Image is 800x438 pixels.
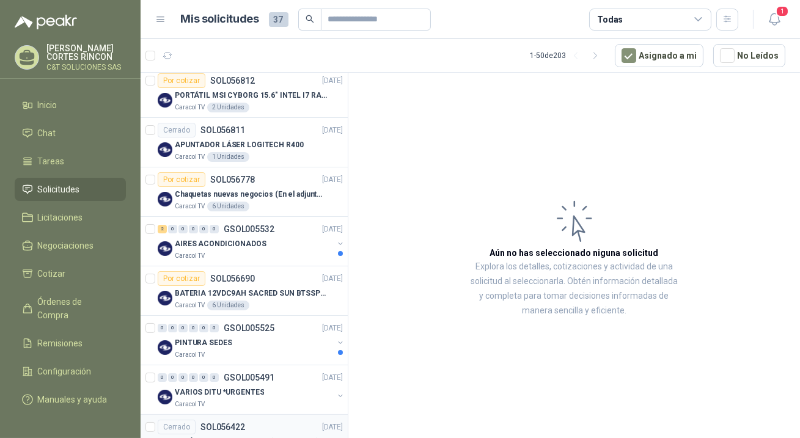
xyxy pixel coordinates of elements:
[175,301,205,310] p: Caracol TV
[38,365,92,378] span: Configuración
[46,64,126,71] p: C&T SOLUCIONES SAS
[38,267,66,280] span: Cotizar
[168,373,177,382] div: 0
[38,155,65,168] span: Tareas
[210,373,219,382] div: 0
[158,370,345,409] a: 0 0 0 0 0 0 GSOL005491[DATE] Company LogoVARIOS DITU *URGENTESCaracol TV
[175,90,327,101] p: PORTÁTIL MSI CYBORG 15.6" INTEL I7 RAM 32GB - 1 TB / Nvidia GeForce RTX 4050
[175,400,205,409] p: Caracol TV
[322,125,343,136] p: [DATE]
[269,12,288,27] span: 37
[322,422,343,433] p: [DATE]
[141,167,348,217] a: Por cotizarSOL056778[DATE] Company LogoChaquetas nuevas negocios (En el adjunto mas informacion)C...
[175,139,304,151] p: APUNTADOR LÁSER LOGITECH R400
[158,222,345,261] a: 2 0 0 0 0 0 GSOL005532[DATE] Company LogoAIRES ACONDICIONADOSCaracol TV
[322,174,343,186] p: [DATE]
[15,206,126,229] a: Licitaciones
[207,202,249,211] div: 6 Unidades
[224,225,274,233] p: GSOL005532
[141,68,348,118] a: Por cotizarSOL056812[DATE] Company LogoPORTÁTIL MSI CYBORG 15.6" INTEL I7 RAM 32GB - 1 TB / Nvidi...
[322,372,343,384] p: [DATE]
[15,332,126,355] a: Remisiones
[158,172,205,187] div: Por cotizar
[181,10,259,28] h1: Mis solicitudes
[763,9,785,31] button: 1
[178,225,188,233] div: 0
[189,373,198,382] div: 0
[38,211,83,224] span: Licitaciones
[158,321,345,360] a: 0 0 0 0 0 0 GSOL005525[DATE] Company LogoPINTURA SEDESCaracol TV
[189,225,198,233] div: 0
[15,388,126,411] a: Manuales y ayuda
[175,152,205,162] p: Caracol TV
[15,290,126,327] a: Órdenes de Compra
[38,239,94,252] span: Negociaciones
[210,324,219,332] div: 0
[38,295,114,322] span: Órdenes de Compra
[175,103,205,112] p: Caracol TV
[158,192,172,206] img: Company Logo
[158,324,167,332] div: 0
[178,324,188,332] div: 0
[15,15,77,29] img: Logo peakr
[199,373,208,382] div: 0
[175,251,205,261] p: Caracol TV
[158,142,172,157] img: Company Logo
[178,373,188,382] div: 0
[200,423,245,431] p: SOL056422
[175,387,264,398] p: VARIOS DITU *URGENTES
[158,271,205,286] div: Por cotizar
[46,44,126,61] p: [PERSON_NAME] CORTES RINCON
[175,202,205,211] p: Caracol TV
[175,288,327,299] p: BATERIA 12VDC9AH SACRED SUN BTSSP12-9HR
[175,337,232,349] p: PINTURA SEDES
[210,175,255,184] p: SOL056778
[207,152,249,162] div: 1 Unidades
[224,324,274,332] p: GSOL005525
[15,234,126,257] a: Negociaciones
[168,225,177,233] div: 0
[322,323,343,334] p: [DATE]
[158,373,167,382] div: 0
[158,420,196,434] div: Cerrado
[199,324,208,332] div: 0
[158,93,172,108] img: Company Logo
[15,262,126,285] a: Cotizar
[38,337,83,350] span: Remisiones
[322,75,343,87] p: [DATE]
[158,390,172,404] img: Company Logo
[200,126,245,134] p: SOL056811
[158,73,205,88] div: Por cotizar
[322,224,343,235] p: [DATE]
[15,150,126,173] a: Tareas
[615,44,703,67] button: Asignado a mi
[207,301,249,310] div: 6 Unidades
[175,189,327,200] p: Chaquetas nuevas negocios (En el adjunto mas informacion)
[175,238,266,250] p: AIRES ACONDICIONADOS
[189,324,198,332] div: 0
[490,246,659,260] h3: Aún no has seleccionado niguna solicitud
[158,291,172,305] img: Company Logo
[15,93,126,117] a: Inicio
[210,225,219,233] div: 0
[15,122,126,145] a: Chat
[306,15,314,23] span: search
[207,103,249,112] div: 2 Unidades
[158,225,167,233] div: 2
[158,340,172,355] img: Company Logo
[322,273,343,285] p: [DATE]
[530,46,605,65] div: 1 - 50 de 203
[199,225,208,233] div: 0
[38,183,80,196] span: Solicitudes
[15,360,126,383] a: Configuración
[38,393,108,406] span: Manuales y ayuda
[141,266,348,316] a: Por cotizarSOL056690[DATE] Company LogoBATERIA 12VDC9AH SACRED SUN BTSSP12-9HRCaracol TV6 Unidades
[210,274,255,283] p: SOL056690
[471,260,678,318] p: Explora los detalles, cotizaciones y actividad de una solicitud al seleccionarla. Obtén informaci...
[141,118,348,167] a: CerradoSOL056811[DATE] Company LogoAPUNTADOR LÁSER LOGITECH R400Caracol TV1 Unidades
[224,373,274,382] p: GSOL005491
[776,5,789,17] span: 1
[15,178,126,201] a: Solicitudes
[38,126,56,140] span: Chat
[168,324,177,332] div: 0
